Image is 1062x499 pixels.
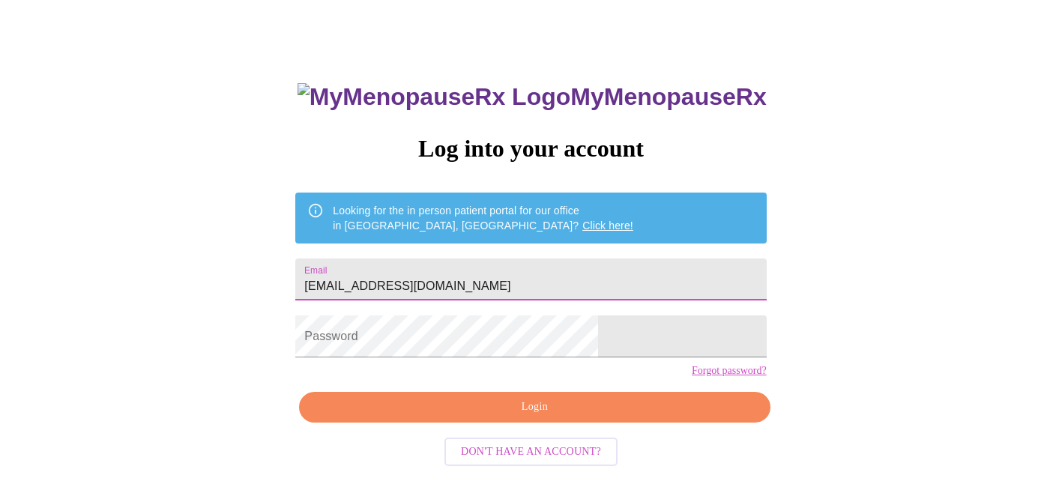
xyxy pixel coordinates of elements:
[582,220,633,232] a: Click here!
[692,365,767,377] a: Forgot password?
[444,438,618,467] button: Don't have an account?
[441,444,621,457] a: Don't have an account?
[298,83,767,111] h3: MyMenopauseRx
[298,83,570,111] img: MyMenopauseRx Logo
[316,398,752,417] span: Login
[295,135,766,163] h3: Log into your account
[333,197,633,239] div: Looking for the in person patient portal for our office in [GEOGRAPHIC_DATA], [GEOGRAPHIC_DATA]?
[461,443,601,462] span: Don't have an account?
[299,392,770,423] button: Login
